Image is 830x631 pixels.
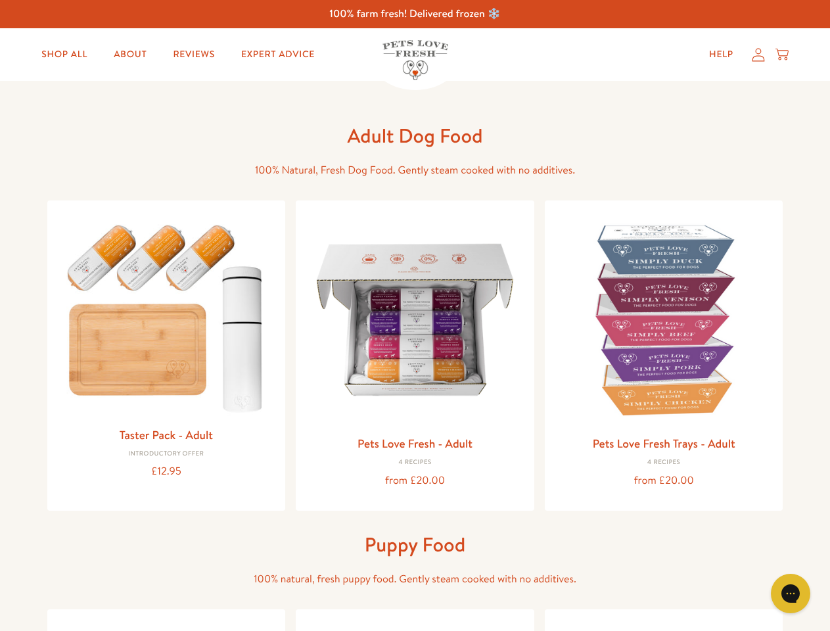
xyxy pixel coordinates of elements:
[120,427,213,443] a: Taster Pack - Adult
[254,572,576,586] span: 100% natural, fresh puppy food. Gently steam cooked with no additives.
[699,41,744,68] a: Help
[555,459,773,467] div: 4 Recipes
[764,569,817,618] iframe: Gorgias live chat messenger
[205,123,626,149] h1: Adult Dog Food
[58,211,275,419] img: Taster Pack - Adult
[231,41,325,68] a: Expert Advice
[31,41,98,68] a: Shop All
[205,532,626,557] h1: Puppy Food
[162,41,225,68] a: Reviews
[306,211,524,429] img: Pets Love Fresh - Adult
[593,435,735,452] a: Pets Love Fresh Trays - Adult
[357,435,473,452] a: Pets Love Fresh - Adult
[103,41,157,68] a: About
[255,163,575,177] span: 100% Natural, Fresh Dog Food. Gently steam cooked with no additives.
[555,211,773,429] img: Pets Love Fresh Trays - Adult
[382,40,448,80] img: Pets Love Fresh
[58,450,275,458] div: Introductory Offer
[306,459,524,467] div: 4 Recipes
[306,472,524,490] div: from £20.00
[555,472,773,490] div: from £20.00
[58,463,275,480] div: £12.95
